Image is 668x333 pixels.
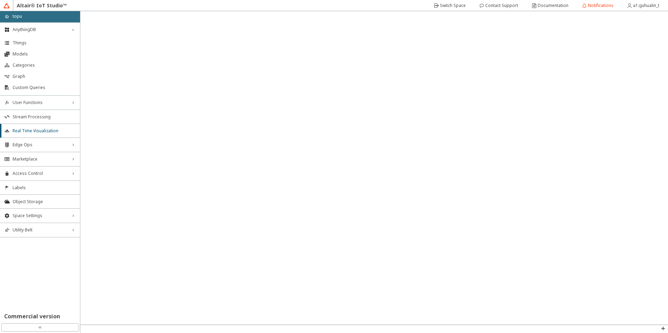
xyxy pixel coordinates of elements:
[13,227,67,233] span: Utility Belt
[13,51,76,57] span: Models
[13,85,76,90] span: Custom Queries
[13,142,67,148] span: Edge Ops
[13,213,67,219] span: Space Settings
[13,62,76,68] span: Categories
[13,156,67,162] span: Marketplace
[80,11,668,325] iframe: Real Time Visualization
[13,74,76,79] span: Graph
[13,128,76,134] span: Real Time Visualization
[13,40,76,46] span: Things
[13,185,76,191] span: Labels
[13,100,67,105] span: User Functions
[13,13,22,20] p: topu
[13,171,67,176] span: Access Control
[13,27,67,32] span: AnythingDB
[13,199,76,205] span: Object Storage
[13,114,76,120] span: Stream Processing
